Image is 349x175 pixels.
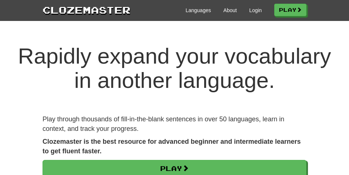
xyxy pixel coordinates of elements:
[185,7,211,14] a: Languages
[43,138,301,155] strong: Clozemaster is the best resource for advanced beginner and intermediate learners to get fluent fa...
[43,3,131,17] a: Clozemaster
[249,7,262,14] a: Login
[43,115,306,133] p: Play through thousands of fill-in-the-blank sentences in over 50 languages, learn in context, and...
[274,4,306,16] a: Play
[223,7,237,14] a: About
